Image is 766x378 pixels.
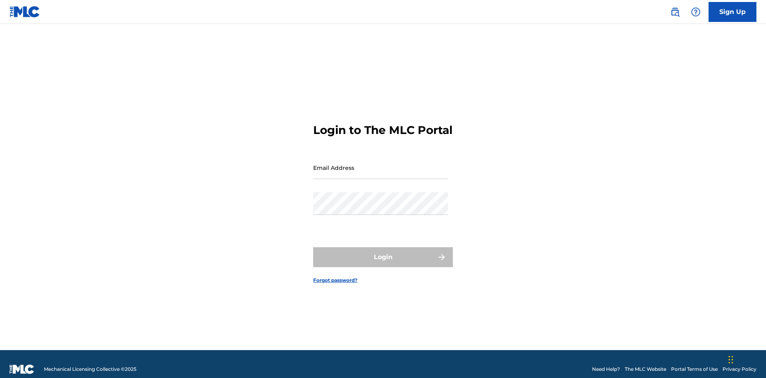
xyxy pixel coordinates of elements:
a: Privacy Policy [723,366,756,373]
a: Need Help? [592,366,620,373]
a: Sign Up [709,2,756,22]
img: search [670,7,680,17]
h3: Login to The MLC Portal [313,123,452,137]
div: Help [688,4,704,20]
img: MLC Logo [10,6,40,18]
span: Mechanical Licensing Collective © 2025 [44,366,136,373]
a: Forgot password? [313,277,357,284]
div: Drag [728,348,733,372]
a: The MLC Website [625,366,666,373]
a: Public Search [667,4,683,20]
img: help [691,7,701,17]
img: logo [10,364,34,374]
a: Portal Terms of Use [671,366,718,373]
iframe: Chat Widget [726,340,766,378]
